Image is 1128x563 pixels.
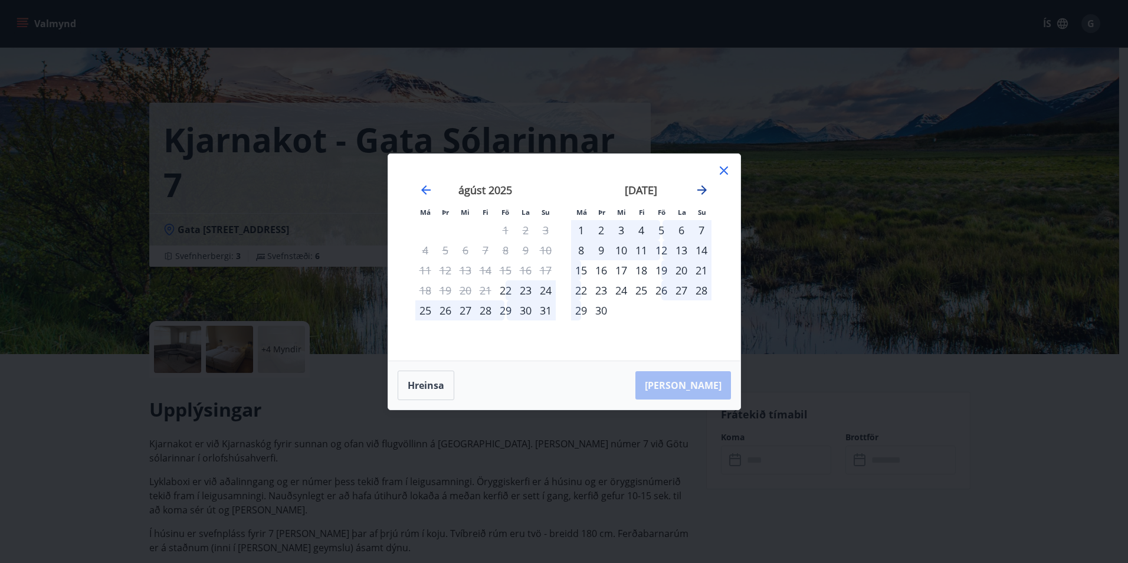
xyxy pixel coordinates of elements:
small: Má [420,208,431,217]
div: Move forward to switch to the next month. [695,183,709,197]
div: 3 [611,220,631,240]
td: Choose sunnudagur, 14. september 2025 as your check-in date. It’s available. [691,240,711,260]
small: Su [698,208,706,217]
td: Choose fimmtudagur, 11. september 2025 as your check-in date. It’s available. [631,240,651,260]
td: Choose mánudagur, 1. september 2025 as your check-in date. It’s available. [571,220,591,240]
td: Choose fimmtudagur, 28. ágúst 2025 as your check-in date. It’s available. [476,300,496,320]
div: 27 [455,300,476,320]
div: 30 [591,300,611,320]
div: 30 [516,300,536,320]
td: Not available. föstudagur, 8. ágúst 2025 [496,240,516,260]
td: Not available. fimmtudagur, 14. ágúst 2025 [476,260,496,280]
div: 16 [591,260,611,280]
td: Not available. mánudagur, 4. ágúst 2025 [415,240,435,260]
td: Not available. fimmtudagur, 21. ágúst 2025 [476,280,496,300]
td: Choose sunnudagur, 31. ágúst 2025 as your check-in date. It’s available. [536,300,556,320]
div: 26 [435,300,455,320]
td: Choose miðvikudagur, 24. september 2025 as your check-in date. It’s available. [611,280,631,300]
div: 19 [651,260,671,280]
div: 14 [691,240,711,260]
td: Choose þriðjudagur, 26. ágúst 2025 as your check-in date. It’s available. [435,300,455,320]
td: Choose þriðjudagur, 9. september 2025 as your check-in date. It’s available. [591,240,611,260]
td: Not available. sunnudagur, 17. ágúst 2025 [536,260,556,280]
td: Not available. þriðjudagur, 12. ágúst 2025 [435,260,455,280]
div: 10 [611,240,631,260]
small: Má [576,208,587,217]
td: Choose miðvikudagur, 10. september 2025 as your check-in date. It’s available. [611,240,631,260]
td: Not available. miðvikudagur, 6. ágúst 2025 [455,240,476,260]
div: 21 [691,260,711,280]
td: Choose miðvikudagur, 3. september 2025 as your check-in date. It’s available. [611,220,631,240]
div: Move backward to switch to the previous month. [419,183,433,197]
td: Choose mánudagur, 22. september 2025 as your check-in date. It’s available. [571,280,591,300]
td: Choose þriðjudagur, 30. september 2025 as your check-in date. It’s available. [591,300,611,320]
td: Choose mánudagur, 25. ágúst 2025 as your check-in date. It’s available. [415,300,435,320]
td: Choose sunnudagur, 24. ágúst 2025 as your check-in date. It’s available. [536,280,556,300]
div: 5 [651,220,671,240]
td: Not available. mánudagur, 11. ágúst 2025 [415,260,435,280]
div: 22 [571,280,591,300]
small: Su [542,208,550,217]
small: La [678,208,686,217]
small: Fi [639,208,645,217]
div: 4 [631,220,651,240]
td: Choose föstudagur, 29. ágúst 2025 as your check-in date. It’s available. [496,300,516,320]
div: 20 [671,260,691,280]
div: 15 [571,260,591,280]
td: Not available. föstudagur, 15. ágúst 2025 [496,260,516,280]
div: Calendar [402,168,726,346]
small: Þr [442,208,449,217]
td: Not available. sunnudagur, 3. ágúst 2025 [536,220,556,240]
td: Choose laugardagur, 23. ágúst 2025 as your check-in date. It’s available. [516,280,536,300]
small: Fö [501,208,509,217]
small: La [522,208,530,217]
div: 28 [691,280,711,300]
td: Choose föstudagur, 5. september 2025 as your check-in date. It’s available. [651,220,671,240]
div: 23 [516,280,536,300]
td: Not available. laugardagur, 16. ágúst 2025 [516,260,536,280]
td: Choose laugardagur, 30. ágúst 2025 as your check-in date. It’s available. [516,300,536,320]
td: Choose þriðjudagur, 2. september 2025 as your check-in date. It’s available. [591,220,611,240]
div: 24 [536,280,556,300]
div: 7 [691,220,711,240]
small: Fö [658,208,665,217]
div: 11 [631,240,651,260]
td: Not available. þriðjudagur, 19. ágúst 2025 [435,280,455,300]
td: Not available. laugardagur, 9. ágúst 2025 [516,240,536,260]
div: 1 [571,220,591,240]
td: Choose föstudagur, 19. september 2025 as your check-in date. It’s available. [651,260,671,280]
td: Choose laugardagur, 6. september 2025 as your check-in date. It’s available. [671,220,691,240]
div: 17 [611,260,631,280]
small: Mi [461,208,470,217]
td: Choose sunnudagur, 7. september 2025 as your check-in date. It’s available. [691,220,711,240]
div: 12 [651,240,671,260]
td: Not available. laugardagur, 2. ágúst 2025 [516,220,536,240]
td: Not available. þriðjudagur, 5. ágúst 2025 [435,240,455,260]
td: Not available. sunnudagur, 10. ágúst 2025 [536,240,556,260]
td: Choose mánudagur, 8. september 2025 as your check-in date. It’s available. [571,240,591,260]
td: Not available. miðvikudagur, 20. ágúst 2025 [455,280,476,300]
div: 9 [591,240,611,260]
div: 29 [496,300,516,320]
div: 2 [591,220,611,240]
td: Choose sunnudagur, 28. september 2025 as your check-in date. It’s available. [691,280,711,300]
td: Choose fimmtudagur, 18. september 2025 as your check-in date. It’s available. [631,260,651,280]
div: 25 [415,300,435,320]
div: 25 [631,280,651,300]
strong: [DATE] [625,183,657,197]
td: Choose laugardagur, 13. september 2025 as your check-in date. It’s available. [671,240,691,260]
td: Not available. miðvikudagur, 13. ágúst 2025 [455,260,476,280]
div: 23 [591,280,611,300]
div: 26 [651,280,671,300]
td: Not available. mánudagur, 18. ágúst 2025 [415,280,435,300]
td: Choose föstudagur, 22. ágúst 2025 as your check-in date. It’s available. [496,280,516,300]
td: Choose miðvikudagur, 27. ágúst 2025 as your check-in date. It’s available. [455,300,476,320]
td: Not available. föstudagur, 1. ágúst 2025 [496,220,516,240]
div: Aðeins innritun í boði [496,280,516,300]
td: Choose laugardagur, 27. september 2025 as your check-in date. It’s available. [671,280,691,300]
td: Not available. fimmtudagur, 7. ágúst 2025 [476,240,496,260]
div: 27 [671,280,691,300]
td: Choose föstudagur, 26. september 2025 as your check-in date. It’s available. [651,280,671,300]
td: Choose fimmtudagur, 25. september 2025 as your check-in date. It’s available. [631,280,651,300]
div: 13 [671,240,691,260]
